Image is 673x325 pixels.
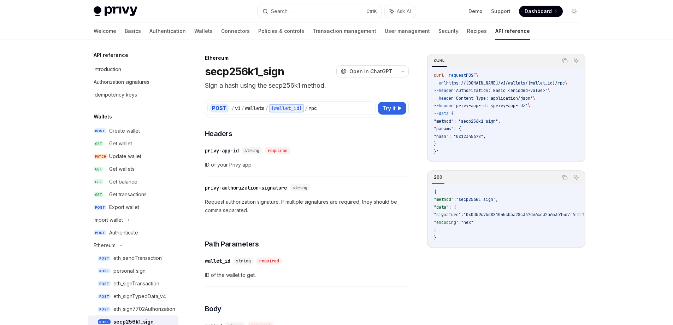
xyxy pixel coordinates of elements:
a: POSTeth_sendTransaction [88,252,178,265]
span: POST [94,205,106,210]
a: Idempotency keys [88,88,178,101]
span: GET [94,167,104,172]
div: privy-authorization-signature [205,184,287,191]
h5: Wallets [94,112,112,121]
a: Wallets [194,23,213,40]
span: ID of your Privy app. [205,161,409,169]
div: cURL [432,56,447,65]
span: --header [434,95,454,101]
div: Import wallet [94,216,123,224]
div: Get balance [109,178,137,186]
span: string [293,185,307,191]
span: --request [444,72,466,78]
div: wallets [245,105,265,112]
span: Ctrl K [366,8,377,14]
span: \ [476,72,478,78]
span: POST [98,319,111,325]
div: Search... [271,7,291,16]
span: : [459,220,461,225]
p: Sign a hash using the secp256k1 method. [205,81,409,91]
a: Introduction [88,63,178,76]
div: / [231,105,234,112]
a: POSTExport wallet [88,201,178,214]
div: personal_sign [113,267,146,275]
div: / [241,105,244,112]
span: GET [94,192,104,197]
span: } [434,235,436,240]
span: } [434,141,436,147]
a: Dashboard [519,6,563,17]
span: Body [205,304,222,314]
div: 200 [432,173,444,181]
div: wallet_id [205,257,230,265]
span: --data [434,111,449,116]
div: Authenticate [109,228,138,237]
button: Copy the contents from the code block [560,173,569,182]
div: Ethereum [205,54,409,62]
span: 'Authorization: Basic <encoded-value>' [454,88,548,93]
span: POST [94,128,106,134]
button: Copy the contents from the code block [560,56,569,65]
span: GET [94,179,104,185]
a: Security [438,23,459,40]
span: ID of the wallet to get. [205,271,409,279]
a: Demo [468,8,483,15]
span: \ [533,95,535,101]
span: "method": "secp256k1_sign", [434,118,501,124]
div: privy-app-id [205,147,239,154]
span: { [434,189,436,195]
div: v1 [235,105,241,112]
button: Ask AI [572,56,581,65]
div: Update wallet [109,152,141,161]
span: Dashboard [525,8,552,15]
div: Get transactions [109,190,147,199]
button: Toggle dark mode [568,6,580,17]
span: Open in ChatGPT [349,68,392,75]
div: Introduction [94,65,121,74]
button: Search...CtrlK [258,5,381,18]
a: POSTeth_sign7702Authorization [88,303,178,315]
span: : [461,212,464,217]
img: light logo [94,6,137,16]
div: eth_signTransaction [113,279,159,288]
a: Welcome [94,23,116,40]
span: "hash": "0x12345678", [434,134,486,139]
div: Get wallet [109,139,132,148]
span: Path Parameters [205,239,259,249]
span: "hex" [461,220,473,225]
span: POST [98,307,111,312]
span: --header [434,88,454,93]
a: POSTeth_signTransaction [88,277,178,290]
div: Authorization signatures [94,78,149,86]
a: Policies & controls [258,23,304,40]
a: GETGet transactions [88,188,178,201]
a: Recipes [467,23,487,40]
a: GETGet wallet [88,137,178,150]
a: Authorization signatures [88,76,178,88]
span: : [454,197,456,202]
div: {wallet_id} [269,104,304,112]
div: POST [210,104,229,112]
h5: API reference [94,51,128,59]
span: string [244,148,259,153]
a: POSTeth_signTypedData_v4 [88,290,178,303]
a: POSTCreate wallet [88,124,178,137]
span: curl [434,72,444,78]
span: } [434,227,436,233]
h1: secp256k1_sign [205,65,284,78]
div: / [305,105,308,112]
div: Create wallet [109,127,140,135]
span: Headers [205,129,232,139]
span: POST [94,230,106,236]
a: GETGet balance [88,175,178,188]
div: rpc [308,105,317,112]
span: --header [434,103,454,109]
span: POST [98,281,111,286]
span: "method" [434,197,454,202]
div: eth_sendTransaction [113,254,162,262]
div: Export wallet [109,203,139,211]
a: POSTpersonal_sign [88,265,178,277]
a: Authentication [149,23,186,40]
span: Request authorization signature. If multiple signatures are required, they should be comma separa... [205,198,409,215]
span: : { [449,204,456,210]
